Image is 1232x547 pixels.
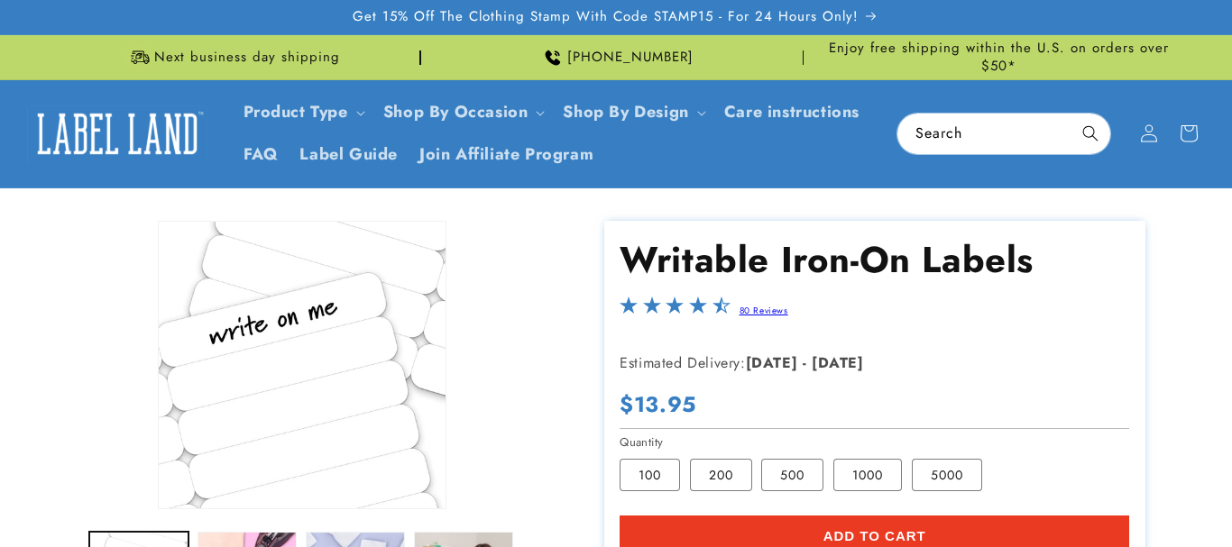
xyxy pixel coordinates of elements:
[620,351,1071,377] p: Estimated Delivery:
[620,390,696,418] span: $13.95
[823,528,926,544] span: Add to cart
[811,35,1187,79] div: Announcement
[812,352,864,373] strong: [DATE]
[353,8,859,26] span: Get 15% Off The Clothing Stamp With Code STAMP15 - For 24 Hours Only!
[567,49,694,67] span: [PHONE_NUMBER]
[620,301,730,322] span: 4.3-star overall rating
[419,144,593,165] span: Join Affiliate Program
[154,49,340,67] span: Next business day shipping
[713,91,870,133] a: Care instructions
[289,133,409,176] a: Label Guide
[428,35,804,79] div: Announcement
[761,459,823,491] label: 500
[27,105,207,161] img: Label Land
[912,459,982,491] label: 5000
[21,99,215,169] a: Label Land
[299,144,398,165] span: Label Guide
[552,91,713,133] summary: Shop By Design
[383,102,529,123] span: Shop By Occasion
[244,144,279,165] span: FAQ
[1071,114,1110,153] button: Search
[853,462,1214,529] iframe: Gorgias Floating Chat
[803,352,807,373] strong: -
[833,459,902,491] label: 1000
[244,100,348,123] a: Product Type
[620,459,680,491] label: 100
[811,40,1187,75] span: Enjoy free shipping within the U.S. on orders over $50*
[620,236,1129,283] h1: Writable Iron-On Labels
[45,35,421,79] div: Announcement
[409,133,604,176] a: Join Affiliate Program
[740,304,788,317] a: 80 Reviews
[724,102,860,123] span: Care instructions
[620,433,665,451] legend: Quantity
[563,100,688,123] a: Shop By Design
[746,352,798,373] strong: [DATE]
[233,91,372,133] summary: Product Type
[372,91,553,133] summary: Shop By Occasion
[690,459,752,491] label: 200
[233,133,290,176] a: FAQ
